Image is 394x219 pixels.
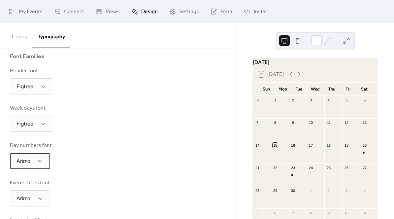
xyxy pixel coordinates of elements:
div: 9 [291,120,296,125]
div: 23 [291,165,296,170]
div: 25 [326,165,331,170]
div: 10 [309,120,313,125]
a: Install [239,3,272,20]
button: Colors [7,23,32,48]
div: 18 [326,143,331,148]
div: 21 [255,165,260,170]
a: Design [126,3,163,20]
div: 6 [362,98,367,103]
span: Arimo [16,196,30,201]
div: 26 [344,165,349,170]
div: Font Families [10,53,44,60]
span: Design [141,8,158,16]
div: Wed [307,83,324,96]
span: Figtree [16,121,33,127]
div: Day numbers font [10,142,52,150]
div: 10 [344,210,349,215]
div: 16 [291,143,296,148]
div: 28 [255,188,260,193]
div: 8 [273,120,278,125]
a: Connect [49,3,89,20]
div: Thu [323,83,340,96]
a: Views [91,3,125,20]
div: Tue [291,83,307,96]
span: Figtree [16,83,33,90]
div: Header font [10,67,52,75]
div: 7 [291,210,296,215]
div: 4 [362,188,367,193]
div: 1 [309,188,313,193]
span: Connect [64,8,84,16]
div: 15 [273,143,278,148]
div: 29 [273,188,278,193]
span: Arimo [16,158,30,164]
div: 31 [255,98,260,103]
div: [DATE] [253,58,378,66]
div: 30 [291,188,296,193]
span: Install [254,8,267,16]
span: Settings [179,8,199,16]
div: 11 [326,120,331,125]
div: 13 [362,120,367,125]
a: My Events [4,3,48,20]
div: Sun [258,83,275,96]
div: 1 [273,98,278,103]
span: My Events [19,8,43,16]
button: Typography [32,23,70,48]
div: 24 [309,165,313,170]
div: 27 [362,165,367,170]
div: 12 [344,120,349,125]
div: 19 [344,143,349,148]
div: Events titles font [10,179,50,187]
div: 22 [273,165,278,170]
div: 17 [309,143,313,148]
div: 2 [326,188,331,193]
div: 3 [344,188,349,193]
div: 9 [326,210,331,215]
div: Mon [275,83,291,96]
a: Form [206,3,237,20]
div: 6 [273,210,278,215]
div: 8 [309,210,313,215]
div: 4 [326,98,331,103]
div: 5 [255,210,260,215]
div: 7 [255,120,260,125]
div: 20 [362,143,367,148]
div: 3 [309,98,313,103]
span: Views [106,8,120,16]
a: Settings [164,3,204,20]
div: 11 [362,210,367,215]
div: 2 [291,98,296,103]
div: Week days font [10,104,52,112]
span: Form [220,8,232,16]
div: Sat [356,83,373,96]
div: 14 [255,143,260,148]
div: Fri [340,83,356,96]
div: 5 [344,98,349,103]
